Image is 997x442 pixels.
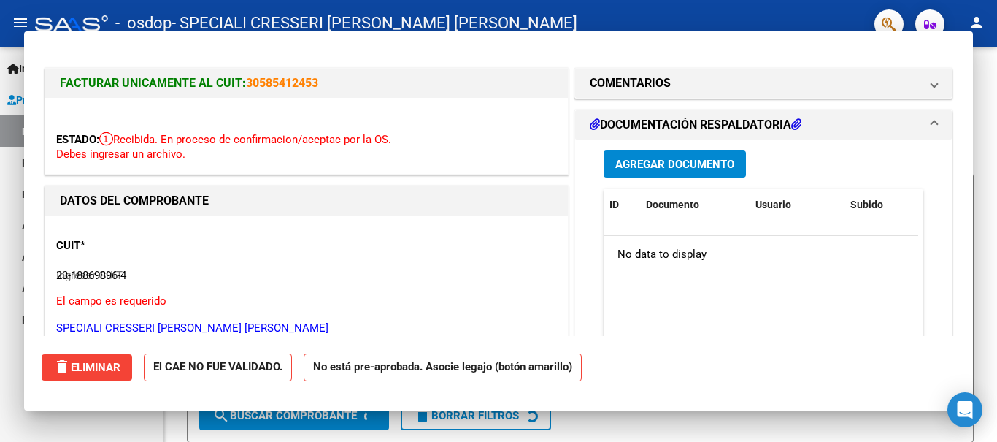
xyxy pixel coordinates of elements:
span: Usuario [755,199,791,210]
button: Agregar Documento [604,150,746,178]
span: Recibida. En proceso de confirmacion/aceptac por la OS. [99,133,391,146]
datatable-header-cell: Documento [640,189,750,221]
mat-icon: menu [12,14,29,31]
p: CUIT [56,237,207,254]
div: Open Intercom Messenger [947,392,982,427]
strong: El CAE NO FUE VALIDADO. [144,354,292,382]
a: 30585412453 [246,76,318,90]
mat-expansion-panel-header: COMENTARIOS [575,69,952,98]
span: Subido [850,199,883,210]
p: SPECIALI CRESSERI [PERSON_NAME] [PERSON_NAME] [56,320,557,337]
p: El campo es requerido [56,293,557,310]
span: Borrar Filtros [414,409,519,422]
span: - osdop [115,7,172,39]
span: ESTADO: [56,133,99,146]
datatable-header-cell: Usuario [750,189,844,221]
span: Buscar Comprobante [212,409,357,422]
mat-icon: delete [414,407,431,424]
span: Documento [646,199,699,210]
datatable-header-cell: ID [604,189,640,221]
strong: DATOS DEL COMPROBANTE [60,194,209,207]
mat-expansion-panel-header: DOCUMENTACIÓN RESPALDATORIA [575,110,952,140]
mat-icon: person [968,14,985,31]
div: No data to display [604,236,918,273]
span: FACTURAR UNICAMENTE AL CUIT: [60,76,246,90]
mat-icon: search [212,407,230,424]
p: Debes ingresar un archivo. [56,146,557,163]
h1: DOCUMENTACIÓN RESPALDATORIA [590,116,801,134]
h1: COMENTARIOS [590,75,671,92]
mat-icon: delete [53,358,71,376]
span: Agregar Documento [615,158,734,171]
span: Eliminar [53,361,120,374]
datatable-header-cell: Subido [844,189,917,221]
strong: No está pre-aprobada. Asocie legajo (botón amarillo) [304,354,582,382]
button: Eliminar [42,354,132,381]
datatable-header-cell: Acción [917,189,990,221]
span: - SPECIALI CRESSERI [PERSON_NAME] [PERSON_NAME] [172,7,577,39]
span: ID [609,199,619,210]
span: Prestadores / Proveedores [7,92,140,108]
span: Inicio [7,61,45,77]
